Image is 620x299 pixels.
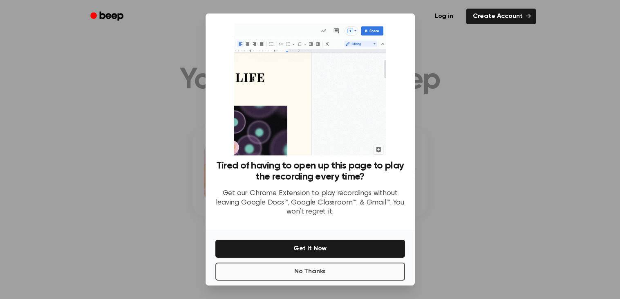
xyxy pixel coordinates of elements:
[85,9,131,25] a: Beep
[215,240,405,258] button: Get It Now
[427,7,461,26] a: Log in
[215,189,405,217] p: Get our Chrome Extension to play recordings without leaving Google Docs™, Google Classroom™, & Gm...
[215,263,405,281] button: No Thanks
[234,23,386,155] img: Beep extension in action
[466,9,536,24] a: Create Account
[215,160,405,182] h3: Tired of having to open up this page to play the recording every time?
